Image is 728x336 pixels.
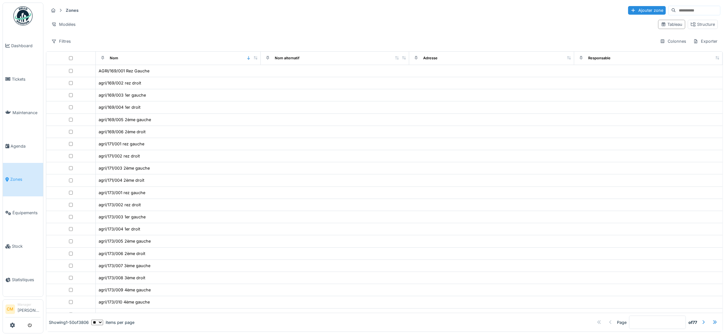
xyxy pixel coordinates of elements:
[99,311,149,318] div: agri/173/011 5ème gauche
[99,251,145,257] div: agri/173/006 2ème droit
[423,55,438,61] div: Adresse
[99,299,150,305] div: agri/173/010 4ème gauche
[99,80,141,86] div: agri/169/002 rez droit
[12,243,41,249] span: Stock
[3,263,43,296] a: Statistiques
[12,277,41,283] span: Statistiques
[3,62,43,96] a: Tickets
[3,196,43,230] a: Équipements
[99,68,149,74] div: AGRI/169/001 Rez Gauche
[99,275,145,281] div: agri/173/008 3ème droit
[63,7,81,13] strong: Zones
[3,29,43,62] a: Dashboard
[99,238,151,244] div: agri/173/005 2ème gauche
[13,6,33,26] img: Badge_color-CXgf-gQk.svg
[49,37,74,46] div: Filtres
[99,263,150,269] div: agri/173/007 3ème gauche
[3,96,43,129] a: Maintenance
[12,210,41,216] span: Équipements
[110,55,118,61] div: Nom
[12,110,41,116] span: Maintenance
[617,319,627,325] div: Page
[10,176,41,182] span: Zones
[3,129,43,163] a: Agenda
[99,141,144,147] div: agri/171/001 rez gauche
[99,177,144,183] div: agri/171/004 2ème droit
[99,117,151,123] div: agri/169/005 2ème gauche
[690,37,720,46] div: Exporter
[661,21,682,27] div: Tableau
[3,163,43,196] a: Zones
[99,153,140,159] div: agri/171/002 rez droit
[99,226,140,232] div: agri/173/004 1er droit
[275,55,299,61] div: Nom alternatif
[99,92,146,98] div: agri/169/003 1er gauche
[688,319,697,325] strong: of 77
[5,304,15,314] li: CM
[11,143,41,149] span: Agenda
[99,214,146,220] div: agri/173/003 1er gauche
[3,230,43,263] a: Stock
[18,302,41,307] div: Manager
[99,287,151,293] div: agri/173/009 4ème gauche
[99,129,146,135] div: agri/169/006 2ème droit
[5,302,41,318] a: CM Manager[PERSON_NAME]
[657,37,689,46] div: Colonnes
[588,55,611,61] div: Responsable
[99,104,140,110] div: agri/169/004 1er droit
[11,43,41,49] span: Dashboard
[99,165,150,171] div: agri/171/003 2ème gauche
[99,202,141,208] div: agri/173/002 rez droit
[12,76,41,82] span: Tickets
[691,21,715,27] div: Structure
[99,190,145,196] div: agri/173/001 rez gauche
[18,302,41,316] li: [PERSON_NAME]
[49,319,89,325] div: Showing 1 - 50 of 3806
[628,6,666,15] div: Ajouter zone
[49,20,79,29] div: Modèles
[91,319,134,325] div: items per page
